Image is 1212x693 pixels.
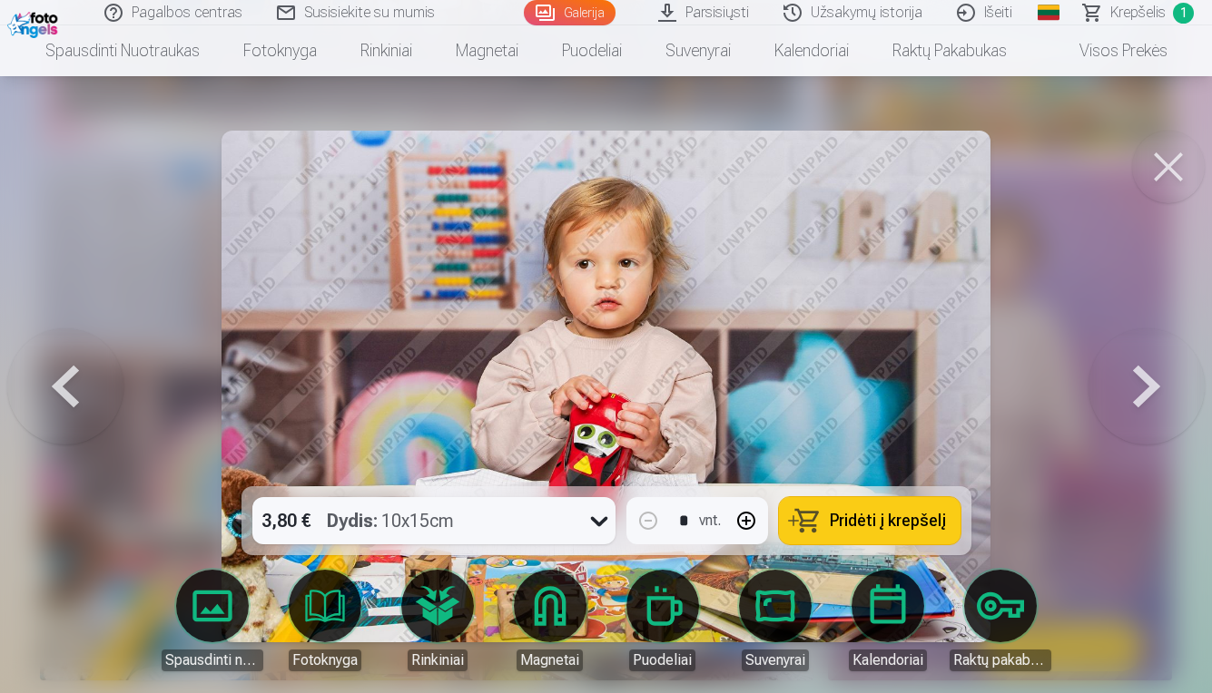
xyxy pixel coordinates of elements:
[289,649,361,671] div: Fotoknyga
[162,649,263,671] div: Spausdinti nuotraukas
[162,570,263,671] a: Spausdinti nuotraukas
[699,510,721,532] div: vnt.
[644,25,753,76] a: Suvenyrai
[753,25,871,76] a: Kalendoriai
[837,570,939,671] a: Kalendoriai
[849,649,927,671] div: Kalendoriai
[327,508,378,533] strong: Dydis :
[434,25,540,76] a: Magnetai
[742,649,809,671] div: Suvenyrai
[871,25,1029,76] a: Raktų pakabukas
[252,497,320,544] div: 3,80 €
[24,25,222,76] a: Spausdinti nuotraukas
[387,570,488,671] a: Rinkiniai
[830,512,946,529] span: Pridėti į krepšelį
[499,570,601,671] a: Magnetai
[327,497,454,544] div: 10x15cm
[612,570,714,671] a: Puodeliai
[724,570,826,671] a: Suvenyrai
[1029,25,1189,76] a: Visos prekės
[540,25,644,76] a: Puodeliai
[950,570,1051,671] a: Raktų pakabukas
[1110,2,1166,24] span: Krepšelis
[517,649,583,671] div: Magnetai
[408,649,468,671] div: Rinkiniai
[222,25,339,76] a: Fotoknyga
[629,649,695,671] div: Puodeliai
[7,7,63,38] img: /fa2
[274,570,376,671] a: Fotoknyga
[1173,3,1194,24] span: 1
[339,25,434,76] a: Rinkiniai
[779,497,961,544] button: Pridėti į krepšelį
[950,649,1051,671] div: Raktų pakabukas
